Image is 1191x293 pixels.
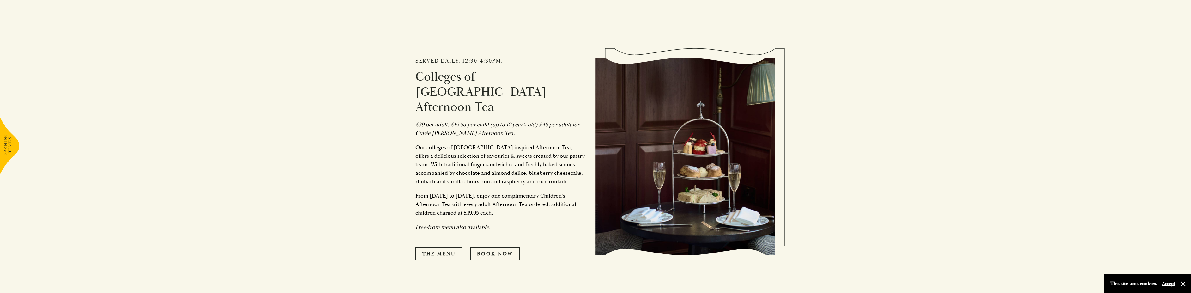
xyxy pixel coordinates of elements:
p: Our colleges of [GEOGRAPHIC_DATA] inspired Afternoon Tea, offers a delicious selection of savouri... [415,143,586,186]
a: Book Now [470,247,520,260]
em: Free-from menu also available. [415,223,491,231]
em: £39 per adult. £19.5o per child (up to 12 year’s old) £49 per adult for Cuvée [PERSON_NAME] After... [415,121,579,137]
button: Close and accept [1180,281,1186,287]
p: This site uses cookies. [1110,279,1157,288]
button: Accept [1162,281,1175,287]
h2: Served daily, 12:30-4:30pm. [415,58,586,64]
a: The Menu [415,247,462,260]
h3: Colleges of [GEOGRAPHIC_DATA] Afternoon Tea [415,69,586,115]
p: From [DATE] to [DATE], enjoy one complimentary Children’s Afternoon Tea with every adult Afternoo... [415,192,586,217]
